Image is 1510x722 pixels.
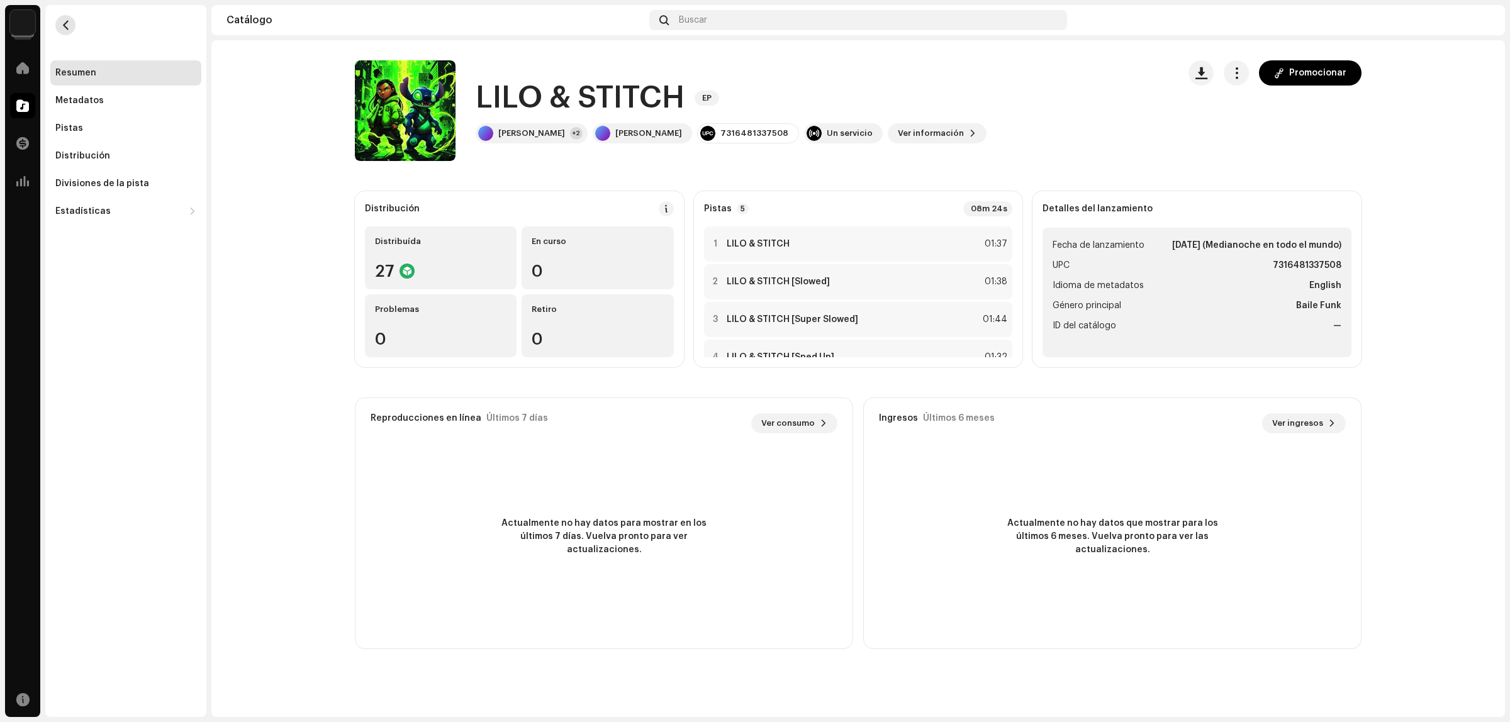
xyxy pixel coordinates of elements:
[375,236,506,247] div: Distribuída
[50,60,201,86] re-m-nav-item: Resumen
[761,411,815,436] span: Ver consumo
[720,128,788,138] div: 7316481337508
[1296,298,1341,313] strong: Baile Funk
[879,413,918,423] div: Ingresos
[980,350,1007,365] div: 01:32
[532,304,663,314] div: Retiro
[375,304,506,314] div: Problemas
[1333,318,1341,333] strong: —
[532,236,663,247] div: En curso
[371,413,481,423] div: Reproducciones en línea
[679,15,707,25] span: Buscar
[898,121,964,146] span: Ver información
[55,96,104,106] div: Metadatos
[55,151,110,161] div: Distribución
[55,123,83,133] div: Pistas
[55,179,149,189] div: Divisiones de la pista
[695,91,719,106] span: EP
[827,128,873,138] div: Un servicio
[1053,258,1070,273] span: UPC
[980,312,1007,327] div: 01:44
[486,413,548,423] div: Últimos 7 días
[1043,204,1153,214] strong: Detalles del lanzamiento
[980,274,1007,289] div: 01:38
[476,78,685,118] h1: LILO & STITCH
[727,314,858,325] strong: LILO & STITCH [Super Slowed]
[751,413,837,433] button: Ver consumo
[55,68,96,78] div: Resumen
[727,239,790,249] strong: LILO & STITCH
[615,128,682,138] div: [PERSON_NAME]
[1053,298,1121,313] span: Género principal
[923,413,995,423] div: Últimos 6 meses
[10,10,35,35] img: 34f81ff7-2202-4073-8c5d-62963ce809f3
[226,15,644,25] div: Catálogo
[1309,278,1341,293] strong: English
[50,143,201,169] re-m-nav-item: Distribución
[727,277,830,287] strong: LILO & STITCH [Slowed]
[1259,60,1362,86] button: Promocionar
[365,204,420,214] div: Distribución
[55,206,111,216] div: Estadísticas
[980,236,1007,252] div: 01:37
[1172,238,1341,253] strong: [DATE] (Medianoche en todo el mundo)
[50,116,201,141] re-m-nav-item: Pistas
[498,128,565,138] div: [PERSON_NAME]
[737,203,749,214] p-badge: 5
[963,201,1012,216] div: 08m 24s
[1289,60,1346,86] span: Promocionar
[50,171,201,196] re-m-nav-item: Divisiones de la pista
[1053,278,1144,293] span: Idioma de metadatos
[888,123,987,143] button: Ver información
[50,199,201,224] re-m-nav-dropdown: Estadísticas
[491,517,717,557] span: Actualmente no hay datos para mostrar en los últimos 7 días. Vuelva pronto para ver actualizaciones.
[1273,258,1341,273] strong: 7316481337508
[999,517,1226,557] span: Actualmente no hay datos que mostrar para los últimos 6 meses. Vuelva pronto para ver las actuali...
[1262,413,1346,433] button: Ver ingresos
[727,352,834,362] strong: LILO & STITCH [Sped Up]
[570,127,583,140] div: +2
[1053,318,1116,333] span: ID del catálogo
[1053,238,1144,253] span: Fecha de lanzamiento
[50,88,201,113] re-m-nav-item: Metadatos
[704,204,732,214] strong: Pistas
[1272,411,1323,436] span: Ver ingresos
[1470,10,1490,30] img: d6e06fa9-f9ce-4a05-ae31-ec4e8b5de632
